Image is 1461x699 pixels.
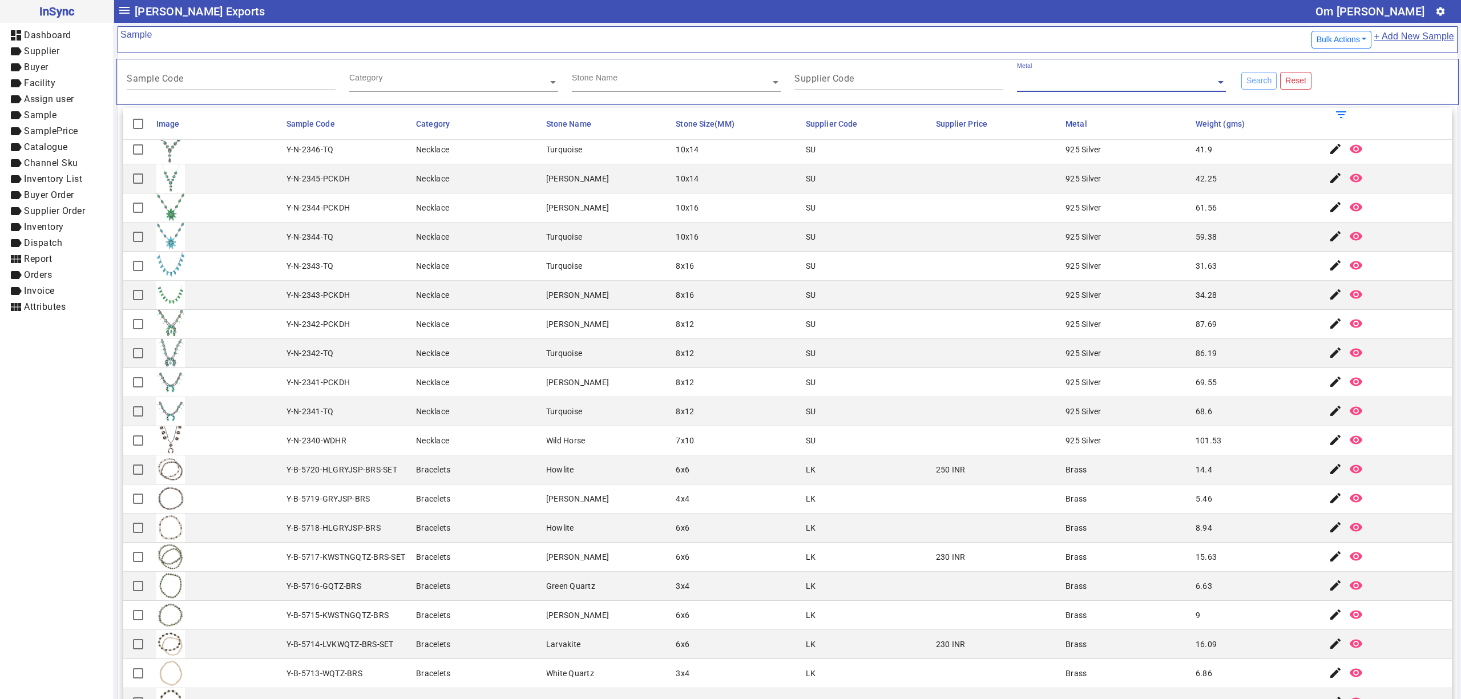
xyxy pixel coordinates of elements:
mat-icon: edit [1329,288,1342,301]
div: Bracelets [416,639,450,650]
div: 6x6 [676,609,689,621]
span: Inventory List [24,173,82,184]
div: LK [806,551,816,563]
div: Bracelets [416,464,450,475]
div: 69.55 [1196,377,1217,388]
div: White Quartz [546,668,594,679]
img: a295ca4a-8f17-4e60-b567-16b306997aa5 [156,601,185,629]
mat-icon: remove_red_eye [1349,317,1363,330]
span: Image [156,119,180,128]
div: 87.69 [1196,318,1217,330]
div: 101.53 [1196,435,1222,446]
div: Y-B-5718-HLGRYJSP-BRS [286,522,381,534]
span: SamplePrice [24,126,78,136]
div: SU [806,435,816,446]
div: Y-B-5720-HLGRYJSP-BRS-SET [286,464,397,475]
div: SU [806,231,816,243]
img: 65d3b069-250e-4656-bddb-ff1517d91940 [156,455,185,484]
mat-icon: remove_red_eye [1349,462,1363,476]
div: Y-N-2341-PCKDH [286,377,350,388]
div: Brass [1066,668,1087,679]
mat-icon: label [9,268,23,282]
div: [PERSON_NAME] [546,318,609,330]
span: Catalogue [24,142,68,152]
div: Bracelets [416,609,450,621]
div: 9 [1196,609,1200,621]
img: ce28dd54-69f6-4c00-bbb8-8f5ca3ac2919 [156,572,185,600]
div: [PERSON_NAME] [546,202,609,213]
div: Brass [1066,464,1087,475]
div: Necklace [416,377,449,388]
img: 0961d0b6-4115-463f-9d7d-cc4fc3a4a92a [156,164,185,193]
div: Y-B-5719-GRYJSP-BRS [286,493,370,504]
mat-icon: label [9,76,23,90]
div: 3x4 [676,668,689,679]
mat-icon: edit [1329,346,1342,359]
mat-icon: edit [1329,200,1342,214]
div: SU [806,348,816,359]
div: 59.38 [1196,231,1217,243]
span: Orders [24,269,52,280]
div: Bracelets [416,551,450,563]
div: Green Quartz [546,580,595,592]
div: Howlite [546,522,574,534]
div: 8x12 [676,377,694,388]
span: Dashboard [24,30,71,41]
span: Stone Name [546,119,591,128]
div: SU [806,289,816,301]
mat-icon: edit [1329,229,1342,243]
div: Bracelets [416,522,450,534]
div: 8x16 [676,260,694,272]
div: 6.63 [1196,580,1212,592]
img: 2a46006c-23a7-430c-a4c9-eee71dbbb931 [156,659,185,688]
div: Y-B-5713-WQTZ-BRS [286,668,362,679]
img: 4a7b07df-7874-4934-90d4-67e91dc48546 [156,543,185,571]
mat-icon: edit [1329,375,1342,389]
div: 925 Silver [1066,406,1101,417]
mat-icon: menu [118,3,131,17]
div: Necklace [416,348,449,359]
div: 10x14 [676,144,699,155]
mat-icon: edit [1329,491,1342,505]
div: 8x12 [676,348,694,359]
img: e81b0a67-cf56-4a58-9ce2-1f5a891f5799 [156,514,185,542]
mat-card-header: Sample [118,26,1458,53]
mat-icon: dashboard [9,29,23,42]
mat-label: Sample Code [127,73,184,84]
div: 925 Silver [1066,173,1101,184]
div: LK [806,668,816,679]
mat-icon: remove_red_eye [1349,608,1363,621]
div: Necklace [416,144,449,155]
div: Turquoise [546,260,582,272]
mat-icon: remove_red_eye [1349,142,1363,156]
div: 6x6 [676,522,689,534]
div: 16.09 [1196,639,1217,650]
div: 230 INR [936,551,966,563]
mat-icon: edit [1329,142,1342,156]
mat-icon: remove_red_eye [1349,258,1363,272]
div: [PERSON_NAME] [546,609,609,621]
div: Y-B-5715-KWSTNGQTZ-BRS [286,609,389,621]
mat-icon: label [9,172,23,186]
div: Y-N-2346-TQ [286,144,334,155]
div: SU [806,144,816,155]
mat-icon: remove_red_eye [1349,491,1363,505]
div: 6x6 [676,551,689,563]
mat-icon: edit [1329,433,1342,447]
span: Supplier Price [936,119,987,128]
div: 42.25 [1196,173,1217,184]
button: Bulk Actions [1311,31,1372,49]
div: SU [806,406,816,417]
span: Assign user [24,94,74,104]
div: LK [806,493,816,504]
div: 925 Silver [1066,144,1101,155]
div: Turquoise [546,144,582,155]
span: Channel Sku [24,157,78,168]
span: Sample [24,110,56,120]
div: Turquoise [546,406,582,417]
img: 23610ef9-a130-4e80-9b17-3d3350c16d7b [156,630,185,658]
div: LK [806,522,816,534]
span: Weight (gms) [1196,119,1245,128]
div: Y-N-2343-TQ [286,260,334,272]
div: 925 Silver [1066,348,1101,359]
